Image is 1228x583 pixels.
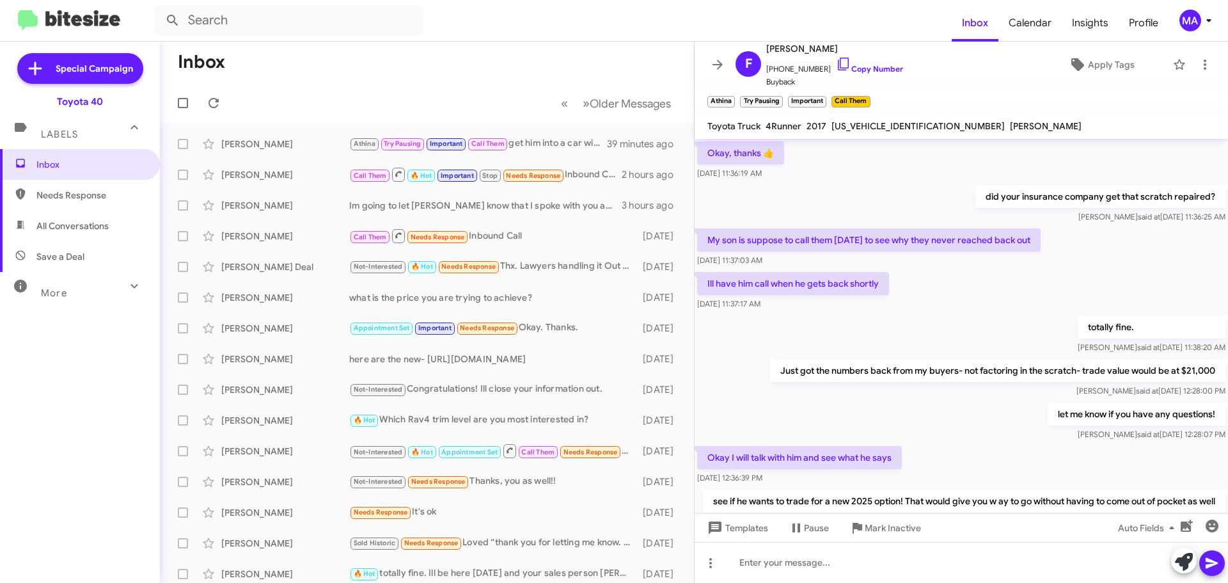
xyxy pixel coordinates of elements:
span: [PERSON_NAME] [766,41,903,56]
p: let me know if you have any questions! [1048,403,1225,426]
span: Needs Response [506,172,560,180]
div: [DATE] [636,537,684,550]
div: [PERSON_NAME] [221,168,349,181]
button: Templates [695,516,778,539]
div: [DATE] [636,475,684,488]
span: « [561,95,568,111]
button: Mark Inactive [839,516,931,539]
div: [DATE] [636,230,684,243]
p: did your insurance company get that scratch repaired? [975,185,1225,208]
span: Inbox [36,158,145,171]
span: Labels [41,129,78,140]
h1: Inbox [178,52,225,72]
span: Needs Response [441,262,496,271]
span: [US_VEHICLE_IDENTIFICATION_NUMBER] [831,120,1005,132]
div: [PERSON_NAME] Deal [221,260,349,273]
a: Profile [1119,4,1169,42]
span: F [745,54,752,74]
div: [PERSON_NAME] [221,414,349,427]
span: Needs Response [563,448,618,456]
button: Next [575,90,679,116]
span: Mark Inactive [865,516,921,539]
span: 🔥 Hot [411,448,433,456]
span: Athina [354,140,375,148]
div: Thx. Lawyers handling it Out of state box truck rental co. So. Fun stuff. [349,259,636,274]
span: Toyota Truck [707,120,760,132]
div: 39 minutes ago [607,138,684,150]
span: [PERSON_NAME] [DATE] 12:28:07 PM [1078,429,1225,439]
span: Auto Fields [1118,516,1179,539]
small: Important [788,96,826,108]
span: [PERSON_NAME] [1010,120,1082,132]
div: [PERSON_NAME] [221,353,349,365]
span: Stop [482,172,498,180]
span: Inbox [952,4,998,42]
div: 3 hours ago [622,199,684,212]
div: Inbound Call [349,443,636,459]
span: Templates [705,516,768,539]
span: Call Them [354,172,387,180]
input: Search [155,5,423,36]
p: totally fine. [1078,315,1225,339]
span: [DATE] 11:37:17 AM [697,299,760,308]
div: what is the price you are trying to achieve? [349,291,636,304]
span: Buyback [766,76,903,88]
span: Older Messages [590,97,671,111]
span: Needs Response [354,508,408,516]
p: Okay, thanks 👍 [697,141,784,164]
span: [PERSON_NAME] [DATE] 12:28:00 PM [1076,386,1225,395]
span: [PERSON_NAME] [DATE] 11:36:25 AM [1078,212,1225,221]
a: Calendar [998,4,1062,42]
div: [DATE] [636,414,684,427]
div: Congratulations! Ill close your information out. [349,382,636,397]
span: Needs Response [460,324,514,332]
div: [PERSON_NAME] [221,383,349,396]
div: [PERSON_NAME] [221,537,349,550]
span: [DATE] 11:37:03 AM [697,255,762,265]
div: [DATE] [636,506,684,519]
small: Call Them [831,96,870,108]
div: Toyota 40 [57,95,103,108]
span: said at [1138,212,1160,221]
span: [DATE] 12:36:39 PM [697,473,762,483]
div: Which Rav4 trim level are you most interested in? [349,413,636,427]
span: More [41,287,67,299]
span: Special Campaign [56,62,133,75]
span: Needs Response [411,233,465,241]
div: [PERSON_NAME] [221,138,349,150]
div: [DATE] [636,291,684,304]
button: Pause [778,516,839,539]
span: said at [1136,386,1158,395]
span: [PHONE_NUMBER] [766,56,903,76]
div: [PERSON_NAME] [221,230,349,243]
div: [DATE] [636,568,684,580]
span: [DATE] 11:36:19 AM [697,168,762,178]
button: Previous [553,90,576,116]
p: My son is suppose to call them [DATE] to see why they never reached back out [697,228,1041,252]
div: [DATE] [636,383,684,396]
span: » [583,95,590,111]
span: 🔥 Hot [411,172,432,180]
button: Apply Tags [1035,53,1167,76]
span: Important [418,324,452,332]
small: Athina [707,96,735,108]
div: Inbound Call [349,228,636,244]
div: [PERSON_NAME] [221,291,349,304]
a: Copy Number [836,64,903,74]
div: [DATE] [636,260,684,273]
div: [PERSON_NAME] [221,322,349,335]
small: Try Pausing [740,96,782,108]
div: Loved “thank you for letting me know. I put updated notes under your account and Ill let [PERSON_... [349,536,636,550]
div: [DATE] [636,322,684,335]
span: Call Them [354,233,387,241]
a: Insights [1062,4,1119,42]
p: see if he wants to trade for a new 2025 option! That would give you w ay to go without having to ... [703,490,1225,513]
div: MA [1179,10,1201,31]
span: 4Runner [766,120,801,132]
span: Not-Interested [354,385,403,394]
span: 🔥 Hot [354,570,375,578]
span: Needs Response [404,539,459,547]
